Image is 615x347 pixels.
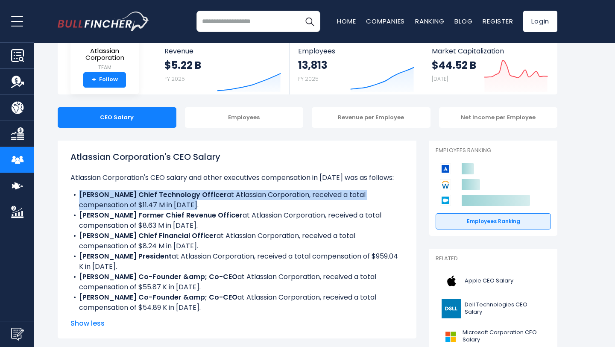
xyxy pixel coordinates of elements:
[83,72,126,88] a: +Follow
[465,301,546,316] span: Dell Technologies CEO Salary
[432,59,476,72] strong: $44.52 B
[299,11,320,32] button: Search
[79,190,227,200] b: [PERSON_NAME] Chief Technology Officer
[156,39,290,94] a: Revenue $5.22 B FY 2025
[441,271,462,291] img: AAPL logo
[440,195,451,206] img: Salesforce competitors logo
[70,318,404,329] span: Show less
[70,190,404,210] li: at Atlassian Corporation, received a total compensation of $11.47 M in [DATE].
[436,255,551,262] p: Related
[312,107,430,128] div: Revenue per Employee
[298,75,319,82] small: FY 2025
[164,59,201,72] strong: $5.22 B
[185,107,304,128] div: Employees
[79,251,172,261] b: [PERSON_NAME] President
[70,231,404,251] li: at Atlassian Corporation, received a total compensation of $8.24 M in [DATE].
[432,47,548,55] span: Market Capitalization
[463,329,546,344] span: Microsoft Corporation CEO Salary
[70,272,404,292] li: at Atlassian Corporation, received a total compensation of $55.87 K in [DATE].
[79,272,237,282] b: [PERSON_NAME] Co-Founder &amp; Co-CEO
[436,297,551,321] a: Dell Technologies CEO Salary
[79,292,237,302] b: [PERSON_NAME] Co-Founder &amp; Co-CEO
[164,75,185,82] small: FY 2025
[432,75,448,82] small: [DATE]
[70,150,404,163] h1: Atlassian Corporation's CEO Salary
[423,39,556,94] a: Market Capitalization $44.52 B [DATE]
[298,59,327,72] strong: 13,813
[92,76,96,84] strong: +
[436,147,551,154] p: Employees Ranking
[70,173,404,183] p: Atlassian Corporation's CEO salary and other executives compensation in [DATE] was as follows:
[337,17,356,26] a: Home
[440,163,451,174] img: Atlassian Corporation competitors logo
[298,47,414,55] span: Employees
[70,292,404,313] li: at Atlassian Corporation, received a total compensation of $54.89 K in [DATE].
[415,17,444,26] a: Ranking
[58,12,149,31] a: Go to homepage
[439,107,558,128] div: Net Income per Employee
[290,39,422,94] a: Employees 13,813 FY 2025
[77,47,132,62] span: Atlassian Corporation
[366,17,405,26] a: Companies
[523,11,557,32] a: Login
[79,210,243,220] b: [PERSON_NAME] Former Chief Revenue Officer
[483,17,513,26] a: Register
[79,231,217,241] b: [PERSON_NAME] Chief Financial Officer
[70,210,404,231] li: at Atlassian Corporation, received a total compensation of $8.63 M in [DATE].
[436,269,551,293] a: Apple CEO Salary
[436,213,551,229] a: Employees Ranking
[77,64,132,71] small: TEAM
[164,47,281,55] span: Revenue
[58,12,149,31] img: bullfincher logo
[70,251,404,272] li: at Atlassian Corporation, received a total compensation of $959.04 K in [DATE].
[440,179,451,190] img: Workday competitors logo
[465,277,513,285] span: Apple CEO Salary
[58,107,176,128] div: CEO Salary
[441,327,460,346] img: MSFT logo
[441,299,462,318] img: DELL logo
[454,17,472,26] a: Blog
